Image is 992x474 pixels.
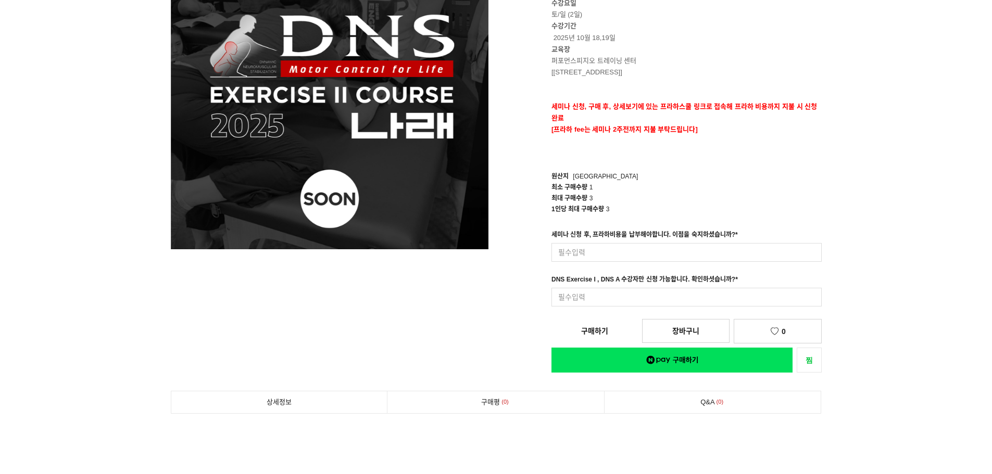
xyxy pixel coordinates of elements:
a: 구매평0 [387,391,604,413]
div: DNS Exercise I , DNS A 수강자만 신청 가능합니다. 확인하셧습니까? [551,274,738,288]
a: 새창 [551,348,793,373]
a: 장바구니 [642,319,730,343]
span: 1 [589,184,593,191]
strong: 수강기간 [551,22,576,30]
span: 원산지 [551,173,569,180]
a: 새창 [797,348,822,373]
a: Q&A0 [605,391,821,413]
input: 필수입력 [551,243,822,262]
a: 상세정보 [171,391,387,413]
div: 세미나 신청 후, 프라하비용을 납부해야합니다. 이점을 숙지하셨습니까? [551,229,738,243]
span: 3 [606,206,610,213]
p: [[STREET_ADDRESS]] [551,67,822,78]
p: 2025년 10월 18,19일 [551,20,822,43]
span: 1인당 최대 구매수량 [551,206,604,213]
span: 0 [715,396,725,407]
span: [GEOGRAPHIC_DATA] [573,173,638,180]
strong: 세미나 신청, 구매 후, 상세보기에 있는 프라하스쿨 링크로 접속해 프라하 비용까지 지불 시 신청완료 [551,103,817,122]
strong: 교육장 [551,45,570,53]
a: 구매하기 [551,319,638,342]
span: 0 [782,327,786,336]
input: 필수입력 [551,288,822,306]
span: 0 [500,396,510,407]
a: 0 [734,319,821,343]
span: [프라하 fee는 세미나 2주전까지 지불 부탁드립니다] [551,125,698,133]
span: 최대 구매수량 [551,195,587,202]
p: 퍼포먼스피지오 트레이닝 센터 [551,55,822,67]
span: 최소 구매수량 [551,184,587,191]
span: 3 [589,195,593,202]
